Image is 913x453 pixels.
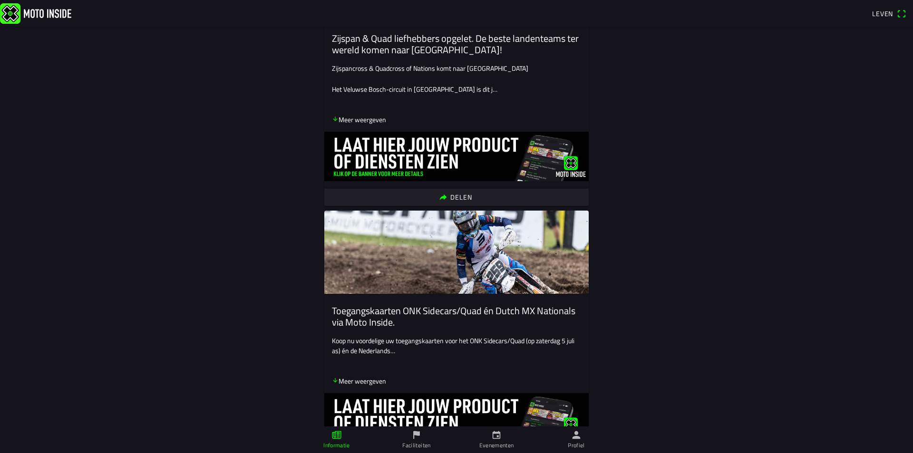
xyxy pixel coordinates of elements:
ion-icon: pijl naar beneden [332,116,339,122]
font: Evenementen [479,441,514,450]
ion-icon: vlag [411,430,422,440]
font: Faciliteiten [402,441,430,450]
ion-icon: pijl naar beneden [332,377,339,384]
ion-icon: kalender [491,430,502,440]
font: Leven [872,9,893,19]
font: Meer weergeven [339,376,386,386]
a: Levenqr-scanner [867,5,911,21]
font: Zijspan & Quad liefhebbers opgelet. De beste landenteams ter wereld komen naar [GEOGRAPHIC_DATA]! [332,31,579,57]
font: Zijspancross & Quadcross of Nations komt naar [GEOGRAPHIC_DATA] [332,63,528,73]
img: W9TngUMILjngII3slWrxy3dg4E7y6i9Jkq2Wxt1b.jpg [324,211,589,294]
font: Het Veluwse Bosch-circuit in [GEOGRAPHIC_DATA] is dit j… [332,84,497,94]
font: Informatie [323,441,350,450]
font: Profiel [568,441,585,450]
font: Meer weergeven [339,115,386,125]
ion-icon: papier [331,430,342,440]
font: Toegangskaarten ONK Sidecars/Quad én Dutch MX Nationals via Moto Inside. [332,303,575,329]
img: ovdhpoPiYVyyWxH96Op6EavZdUOyIWdtEOENrLni.jpg [324,132,589,181]
font: Delen [450,192,472,202]
img: ovdhpoPiYVyyWxH96Op6EavZdUOyIWdtEOENrLni.jpg [324,393,589,443]
ion-icon: persoon [571,430,582,440]
font: Koop nu voordelige uw toegangskaarten voor het ONK Sidecars/Quad (op zaterdag 5 juli as) én de Ne... [332,336,576,356]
